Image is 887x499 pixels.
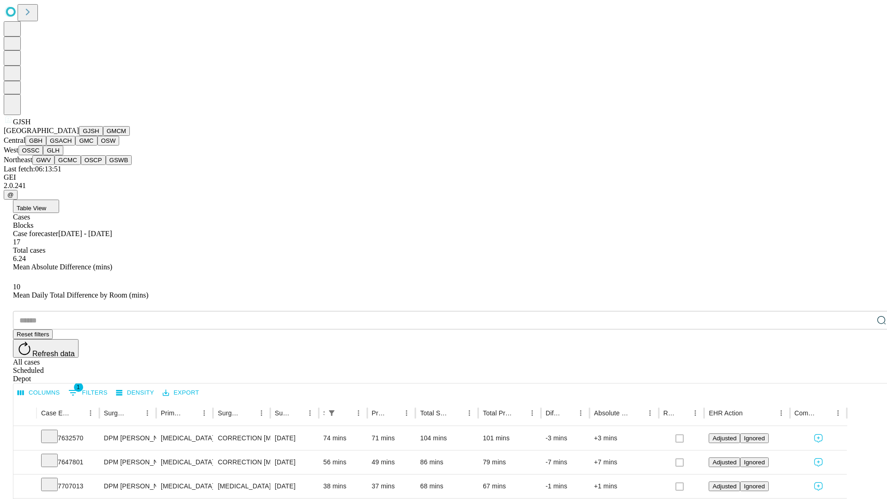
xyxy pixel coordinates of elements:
[160,386,201,400] button: Export
[744,459,765,466] span: Ignored
[15,386,62,400] button: Select columns
[483,426,536,450] div: 101 mins
[744,407,757,420] button: Sort
[740,481,768,491] button: Ignored
[275,450,314,474] div: [DATE]
[4,165,61,173] span: Last fetch: 06:13:51
[161,475,208,498] div: [MEDICAL_DATA]
[372,475,411,498] div: 37 mins
[709,433,740,443] button: Adjusted
[372,426,411,450] div: 71 mins
[483,450,536,474] div: 79 mins
[218,475,265,498] div: [MEDICAL_DATA] COMPLETE EXCISION 5TH [MEDICAL_DATA] HEAD
[18,455,32,471] button: Expand
[79,126,103,136] button: GJSH
[740,457,768,467] button: Ignored
[161,426,208,450] div: [MEDICAL_DATA]
[185,407,198,420] button: Sort
[323,450,363,474] div: 56 mins
[128,407,141,420] button: Sort
[104,409,127,417] div: Surgeon Name
[594,450,654,474] div: +7 mins
[325,407,338,420] button: Show filters
[4,156,32,164] span: Northeast
[55,155,81,165] button: GCMC
[18,479,32,495] button: Expand
[372,450,411,474] div: 49 mins
[546,426,585,450] div: -3 mins
[546,409,560,417] div: Difference
[46,136,75,146] button: GSACH
[561,407,574,420] button: Sort
[84,407,97,420] button: Menu
[13,329,53,339] button: Reset filters
[218,426,265,450] div: CORRECTION [MEDICAL_DATA], [MEDICAL_DATA] [MEDICAL_DATA]
[106,155,132,165] button: GSWB
[66,385,110,400] button: Show filters
[4,127,79,134] span: [GEOGRAPHIC_DATA]
[631,407,644,420] button: Sort
[13,230,58,237] span: Case forecaster
[97,136,120,146] button: OSW
[32,155,55,165] button: GWV
[644,407,656,420] button: Menu
[689,407,702,420] button: Menu
[13,118,30,126] span: GJSH
[41,475,95,498] div: 7707013
[275,426,314,450] div: [DATE]
[709,481,740,491] button: Adjusted
[594,426,654,450] div: +3 mins
[526,407,539,420] button: Menu
[712,435,736,442] span: Adjusted
[198,407,211,420] button: Menu
[58,230,112,237] span: [DATE] - [DATE]
[420,426,474,450] div: 104 mins
[275,475,314,498] div: [DATE]
[18,431,32,447] button: Expand
[103,126,130,136] button: GMCM
[13,246,45,254] span: Total cases
[218,409,241,417] div: Surgery Name
[676,407,689,420] button: Sort
[13,263,112,271] span: Mean Absolute Difference (mins)
[744,483,765,490] span: Ignored
[13,255,26,262] span: 6.24
[4,146,18,154] span: West
[594,409,630,417] div: Absolute Difference
[104,450,152,474] div: DPM [PERSON_NAME] [PERSON_NAME]
[81,155,106,165] button: OSCP
[304,407,316,420] button: Menu
[352,407,365,420] button: Menu
[275,409,290,417] div: Surgery Date
[463,407,476,420] button: Menu
[420,409,449,417] div: Total Scheduled Duration
[832,407,844,420] button: Menu
[387,407,400,420] button: Sort
[663,409,675,417] div: Resolved in EHR
[594,475,654,498] div: +1 mins
[141,407,154,420] button: Menu
[41,450,95,474] div: 7647801
[43,146,63,155] button: GLH
[372,409,387,417] div: Predicted In Room Duration
[513,407,526,420] button: Sort
[13,238,20,246] span: 17
[483,409,512,417] div: Total Predicted Duration
[709,457,740,467] button: Adjusted
[13,283,20,291] span: 10
[339,407,352,420] button: Sort
[13,200,59,213] button: Table View
[420,450,474,474] div: 86 mins
[546,475,585,498] div: -1 mins
[400,407,413,420] button: Menu
[41,409,70,417] div: Case Epic Id
[4,190,18,200] button: @
[13,339,79,358] button: Refresh data
[325,407,338,420] div: 1 active filter
[7,191,14,198] span: @
[4,182,883,190] div: 2.0.241
[546,450,585,474] div: -7 mins
[242,407,255,420] button: Sort
[819,407,832,420] button: Sort
[740,433,768,443] button: Ignored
